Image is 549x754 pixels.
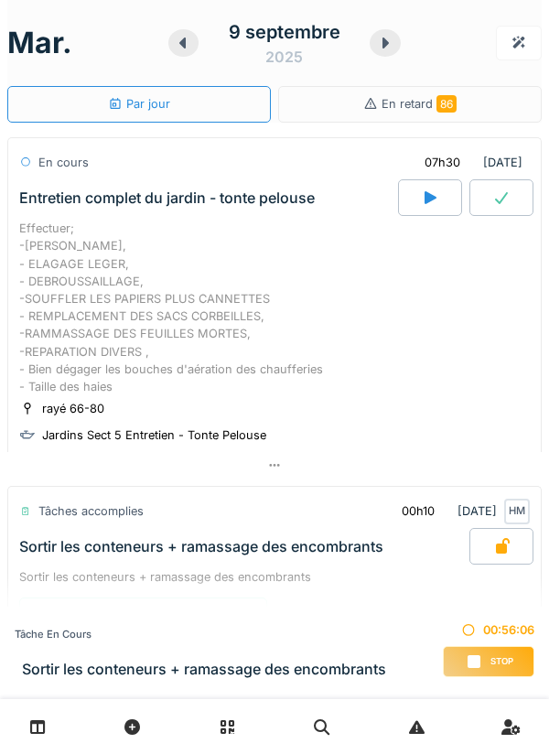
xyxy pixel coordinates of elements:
div: Effectuer; -[PERSON_NAME], - ELAGAGE LEGER, - DEBROUSSAILLAGE, -SOUFFLER LES PAPIERS PLUS CANNETT... [19,220,530,395]
span: Stop [490,655,513,668]
div: Sortir les conteneurs + ramassage des encombrants [19,568,530,586]
div: Par jour [108,95,170,113]
div: 9 septembre [229,18,340,46]
h1: mar. [7,26,72,60]
span: En retard [382,97,457,111]
div: Sortir les conteneurs + ramassage des encombrants [19,538,383,555]
div: Tâche en cours [15,627,386,642]
div: NOMBRE DE MC [PERSON_NAME] [19,598,267,631]
div: 2025 [265,46,303,68]
div: [DATE] [409,145,530,179]
div: HM [504,499,530,524]
div: [DATE] [386,494,530,528]
div: Tâches accomplies [38,502,144,520]
div: Jardins Sect 5 Entretien - Tonte Pelouse [42,426,266,444]
div: 00h10 [402,502,435,520]
div: Entretien complet du jardin - tonte pelouse [19,189,315,207]
div: rayé 66-80 [42,400,104,417]
div: En cours [38,154,89,171]
div: 07h30 [425,154,460,171]
div: 00:56:06 [443,621,534,639]
span: 86 [436,95,457,113]
h3: Sortir les conteneurs + ramassage des encombrants [22,661,386,678]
